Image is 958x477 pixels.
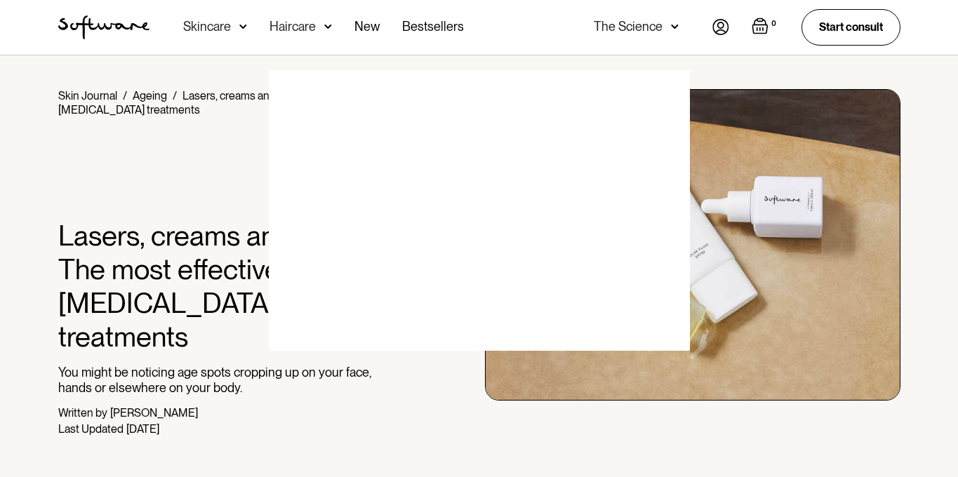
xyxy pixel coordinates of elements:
[239,20,247,34] img: arrow down
[58,89,117,102] a: Skin Journal
[183,20,231,34] div: Skincare
[671,20,679,34] img: arrow down
[123,89,127,102] div: /
[58,422,124,436] div: Last Updated
[58,406,107,419] div: Written by
[269,70,690,351] img: blank image
[752,18,779,37] a: Open cart
[58,219,403,354] h1: Lasers, creams and peels: The most effective [MEDICAL_DATA] treatments
[133,89,167,102] a: Ageing
[769,18,779,30] div: 0
[58,365,403,395] p: You might be noticing age spots cropping up on your face, hands or elsewhere on your body.
[270,20,316,34] div: Haircare
[594,20,663,34] div: The Science
[58,15,149,39] a: home
[110,406,198,419] div: [PERSON_NAME]
[58,15,149,39] img: Software Logo
[801,9,900,45] a: Start consult
[58,89,399,116] div: Lasers, creams and peels: The most effective [MEDICAL_DATA] treatments
[324,20,332,34] img: arrow down
[126,422,159,436] div: [DATE]
[173,89,177,102] div: /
